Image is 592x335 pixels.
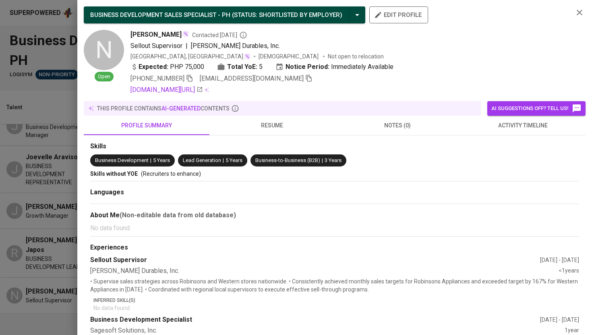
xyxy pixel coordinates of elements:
[90,210,579,220] div: About Me
[487,101,586,116] button: AI suggestions off? Tell us!
[227,62,257,72] b: Total YoE:
[90,223,579,233] p: No data found.
[259,62,263,72] span: 5
[90,266,559,276] div: [PERSON_NAME] Durables, Inc.
[90,315,540,325] div: Business Development Specialist
[150,157,151,164] span: |
[183,157,221,163] span: Lead Generation
[328,52,384,60] p: Not open to relocation
[90,171,138,177] span: Skills without YOE
[84,30,124,70] div: N
[244,53,250,60] img: magic_wand.svg
[141,171,201,177] span: (Recruiters to enhance)
[95,157,149,163] span: Business Development
[139,62,168,72] b: Expected:
[90,256,540,265] div: Sellout Supervisor
[186,41,188,51] span: |
[90,243,579,252] div: Experiences
[130,30,182,40] span: [PERSON_NAME]
[161,105,201,112] span: AI-generated
[540,256,579,264] div: [DATE] - [DATE]
[89,121,205,131] span: profile summary
[182,31,189,37] img: magic_wand.svg
[97,104,230,112] p: this profile contains contents
[120,211,236,219] b: (Non-editable data from old database)
[325,157,342,163] span: 3 Years
[93,304,579,312] p: No data found.
[93,297,579,304] p: Inferred Skill(s)
[322,157,323,164] span: |
[84,6,365,23] button: BUSINESS DEVELOPMENT SALES SPECIALIST - PH (STATUS: Shortlisted by Employer)
[540,316,579,324] div: [DATE] - [DATE]
[90,11,230,19] span: BUSINESS DEVELOPMENT SALES SPECIALIST - PH
[369,11,428,18] a: edit profile
[95,73,114,81] span: Open
[192,31,247,39] span: Contacted [DATE]
[191,42,280,50] span: [PERSON_NAME] Durables, Inc.
[223,157,224,164] span: |
[232,11,342,19] span: ( STATUS : Shortlisted by Employer )
[226,157,242,163] span: 5 Years
[255,157,320,163] span: Business-to-Business (B2B)
[90,188,579,197] div: Languages
[130,62,204,72] div: PHP 75,000
[200,75,304,82] span: [EMAIL_ADDRESS][DOMAIN_NAME]
[286,62,329,72] b: Notice Period:
[130,42,182,50] span: Sellout Supervisor
[259,52,320,60] span: [DEMOGRAPHIC_DATA]
[130,75,184,82] span: [PHONE_NUMBER]
[465,121,581,131] span: activity timeline
[559,266,579,276] div: <1 years
[369,6,428,23] button: edit profile
[275,62,393,72] div: Immediately Available
[153,157,170,163] span: 5 Years
[239,31,247,39] svg: By Philippines recruiter
[130,52,250,60] div: [GEOGRAPHIC_DATA], [GEOGRAPHIC_DATA]
[90,142,579,151] div: Skills
[214,121,330,131] span: resume
[339,121,455,131] span: notes (0)
[130,85,203,95] a: [DOMAIN_NAME][URL]
[491,104,582,113] span: AI suggestions off? Tell us!
[376,10,422,20] span: edit profile
[90,277,579,293] p: • Supervise sales strategies across Robinsons and Western stores nationwide. • Consistently achie...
